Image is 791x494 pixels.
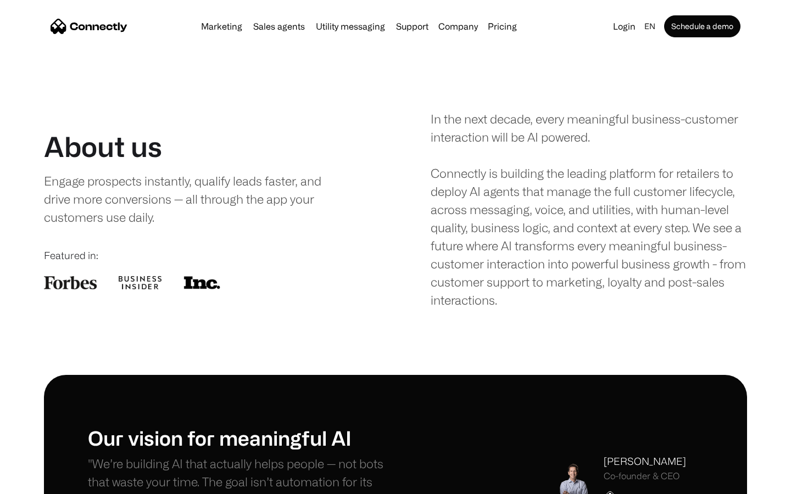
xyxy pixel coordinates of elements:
aside: Language selected: English [11,474,66,490]
div: In the next decade, every meaningful business-customer interaction will be AI powered. Connectly ... [431,110,747,309]
h1: About us [44,130,162,163]
a: Marketing [197,22,247,31]
h1: Our vision for meaningful AI [88,426,396,450]
div: Featured in: [44,248,360,263]
ul: Language list [22,475,66,490]
div: en [644,19,655,34]
a: Pricing [483,22,521,31]
div: Engage prospects instantly, qualify leads faster, and drive more conversions — all through the ap... [44,172,344,226]
a: Sales agents [249,22,309,31]
a: Schedule a demo [664,15,740,37]
div: Co-founder & CEO [604,471,686,481]
a: Login [609,19,640,34]
div: [PERSON_NAME] [604,454,686,469]
a: Utility messaging [311,22,389,31]
a: Support [392,22,433,31]
div: Company [438,19,478,34]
